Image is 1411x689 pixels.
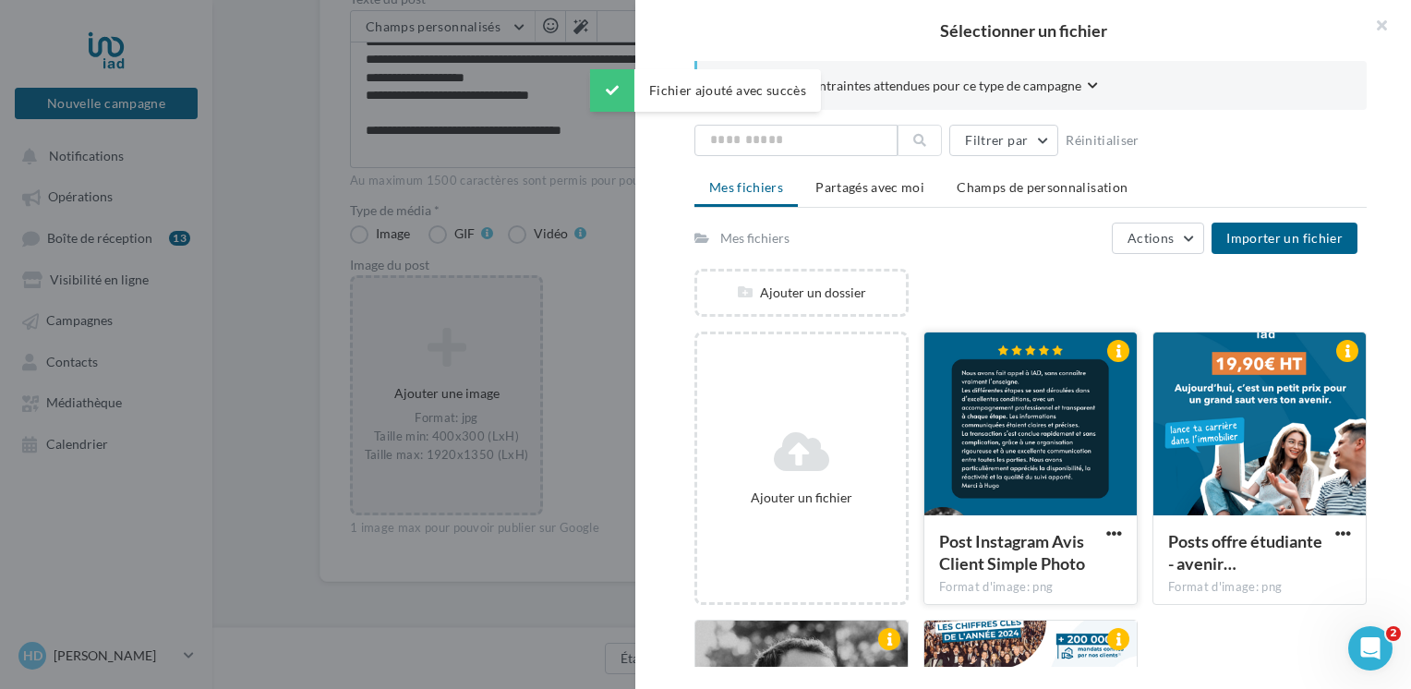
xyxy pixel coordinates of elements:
span: Mes fichiers [709,179,783,195]
iframe: Intercom live chat [1348,626,1393,671]
button: Consulter les contraintes attendues pour ce type de campagne [727,76,1098,99]
button: Importer un fichier [1212,223,1357,254]
div: Ajouter un dossier [697,284,906,302]
button: Filtrer par [949,125,1058,156]
span: Champs de personnalisation [957,179,1128,195]
div: Ajouter un fichier [705,489,898,507]
span: Partagés avec moi [815,179,924,195]
button: Réinitialiser [1058,129,1147,151]
span: Actions [1128,230,1174,246]
div: Format d'image: png [939,579,1122,596]
div: Format d'image: png [1168,579,1351,596]
div: Mes fichiers [720,229,790,248]
span: Posts offre étudiante - avenir personnalisable [1168,531,1322,574]
div: Fichier ajouté avec succès [590,69,821,112]
span: Consulter les contraintes attendues pour ce type de campagne [727,77,1081,95]
span: Post Instagram Avis Client Simple Photo [939,531,1085,574]
span: 2 [1386,626,1401,641]
button: Actions [1112,223,1204,254]
h2: Sélectionner un fichier [665,22,1381,39]
span: Importer un fichier [1226,230,1343,246]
